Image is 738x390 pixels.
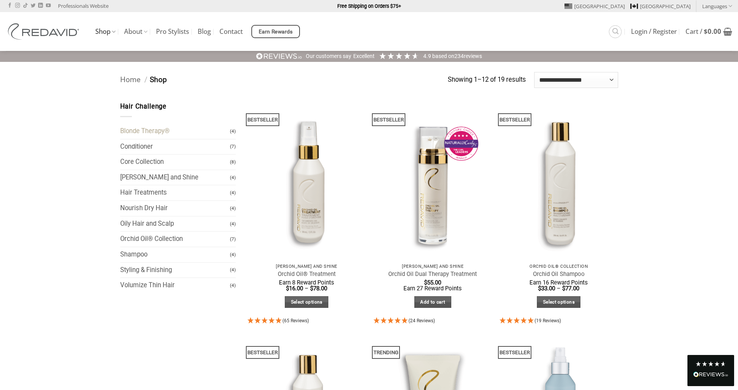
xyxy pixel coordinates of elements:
bdi: 77.00 [562,285,579,292]
span: (4) [230,171,236,184]
span: / [144,75,147,84]
img: REDAVID Salon Products | United States [6,23,84,40]
span: 4.9 [423,53,432,59]
span: Earn 8 Reward Points [279,279,334,286]
p: [PERSON_NAME] and Shine [377,264,488,269]
span: (19 Reviews) [535,318,561,323]
img: REVIEWS.io [693,372,728,377]
div: Our customers say [306,53,351,60]
span: – [557,285,561,292]
bdi: 0.00 [704,27,721,36]
a: Follow on LinkedIn [38,3,43,9]
a: Follow on YouTube [46,3,51,9]
span: Earn 27 Reward Points [403,285,462,292]
bdi: 33.00 [538,285,555,292]
bdi: 16.00 [286,285,303,292]
strong: Free Shipping on Orders $75+ [337,3,401,9]
bdi: 55.00 [424,279,441,286]
a: Home [120,75,140,84]
a: [GEOGRAPHIC_DATA] [564,0,625,12]
a: [GEOGRAPHIC_DATA] [630,0,691,12]
div: 4.8 Stars [695,361,726,367]
span: (4) [230,248,236,262]
span: $ [310,285,313,292]
span: (24 Reviews) [408,318,435,323]
div: 4.95 Stars - 19 Reviews [500,316,618,327]
span: Earn 16 Reward Points [529,279,588,286]
div: Excellent [353,53,375,60]
a: Contact [219,25,243,39]
span: (4) [230,279,236,292]
a: Shop [95,24,116,39]
span: (4) [230,186,236,200]
span: Login / Register [631,28,677,35]
span: (4) [230,217,236,231]
span: Hair Challenge [120,103,167,110]
a: Orchid Oil® Treatment [278,271,336,278]
a: Core Collection [120,155,230,170]
select: Shop order [534,72,618,88]
a: Styling & Finishing [120,263,230,278]
div: Read All Reviews [693,370,728,380]
span: (7) [230,232,236,246]
span: 234 [454,53,464,59]
a: [PERSON_NAME] and Shine [120,170,230,185]
span: $ [286,285,289,292]
span: $ [424,279,427,286]
img: REVIEWS.io [256,53,302,60]
span: (4) [230,263,236,277]
bdi: 78.00 [310,285,327,292]
span: Earn Rewards [259,28,293,36]
div: Read All Reviews [687,355,734,386]
a: Add to cart: “Orchid Oil Dual Therapy Treatment” [414,296,451,308]
span: Cart / [685,28,721,35]
a: Earn Rewards [251,25,300,38]
a: View cart [685,23,732,40]
span: $ [562,285,565,292]
a: Blonde Therapy® [120,124,230,139]
a: Nourish Dry Hair [120,201,230,216]
a: Select options for “Orchid Oil® Treatment” [285,296,328,308]
div: 4.95 Stars - 65 Reviews [247,316,366,327]
span: $ [538,285,541,292]
span: (7) [230,140,236,153]
a: Conditioner [120,139,230,155]
img: REDAVID Orchid Oil Dual Therapy ~ Award Winning Curl Care [373,102,492,260]
p: Orchid Oil® Collection [503,264,614,269]
div: 4.92 Stars - 24 Reviews [373,316,492,327]
a: About [124,24,147,39]
a: Orchid Oil Shampoo [533,271,585,278]
span: (4) [230,202,236,215]
a: Follow on Facebook [7,3,12,9]
span: Based on [432,53,454,59]
a: Blog [198,25,211,39]
a: Hair Treatments [120,185,230,200]
nav: Breadcrumb [120,74,448,86]
a: Login / Register [631,25,677,39]
a: Shampoo [120,247,230,262]
a: Follow on Instagram [15,3,20,9]
span: – [305,285,309,292]
a: Follow on Twitter [31,3,35,9]
p: Showing 1–12 of 19 results [448,75,526,85]
img: REDAVID Orchid Oil Treatment 90ml [247,102,366,260]
div: 4.91 Stars [379,52,419,60]
span: $ [704,27,708,36]
span: (8) [230,155,236,169]
a: Oily Hair and Scalp [120,216,230,232]
a: Search [609,25,622,38]
img: REDAVID Orchid Oil Shampoo [500,102,618,260]
a: Orchid Oil® Collection [120,232,230,247]
a: Languages [702,0,732,12]
a: Select options for “Orchid Oil Shampoo” [537,296,580,308]
span: reviews [464,53,482,59]
span: (4) [230,125,236,138]
a: Volumize Thin Hair [120,278,230,293]
span: (65 Reviews) [282,318,309,323]
p: [PERSON_NAME] and Shine [251,264,362,269]
a: Follow on TikTok [23,3,28,9]
a: Orchid Oil Dual Therapy Treatment [388,271,477,278]
a: Pro Stylists [156,25,189,39]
